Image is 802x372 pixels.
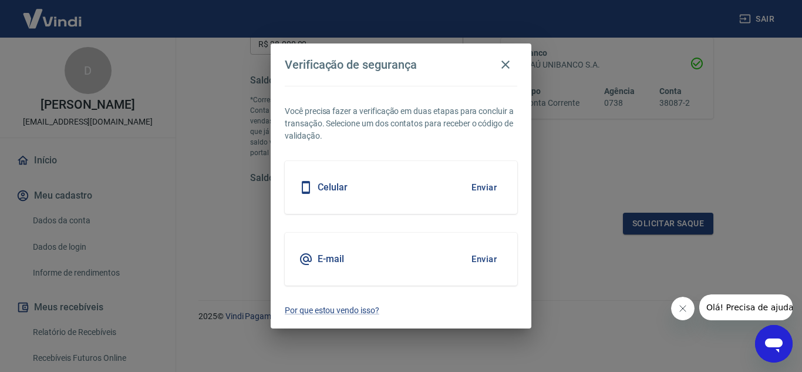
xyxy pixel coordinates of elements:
h4: Verificação de segurança [285,58,417,72]
button: Enviar [465,247,503,272]
iframe: Fechar mensagem [671,297,695,320]
iframe: Mensagem da empresa [699,294,793,320]
a: Por que estou vendo isso? [285,304,517,317]
button: Enviar [465,175,503,200]
span: Olá! Precisa de ajuda? [7,8,99,18]
h5: E-mail [318,253,344,265]
p: Você precisa fazer a verificação em duas etapas para concluir a transação. Selecione um dos conta... [285,105,517,142]
iframe: Botão para abrir a janela de mensagens [755,325,793,363]
h5: Celular [318,182,348,193]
